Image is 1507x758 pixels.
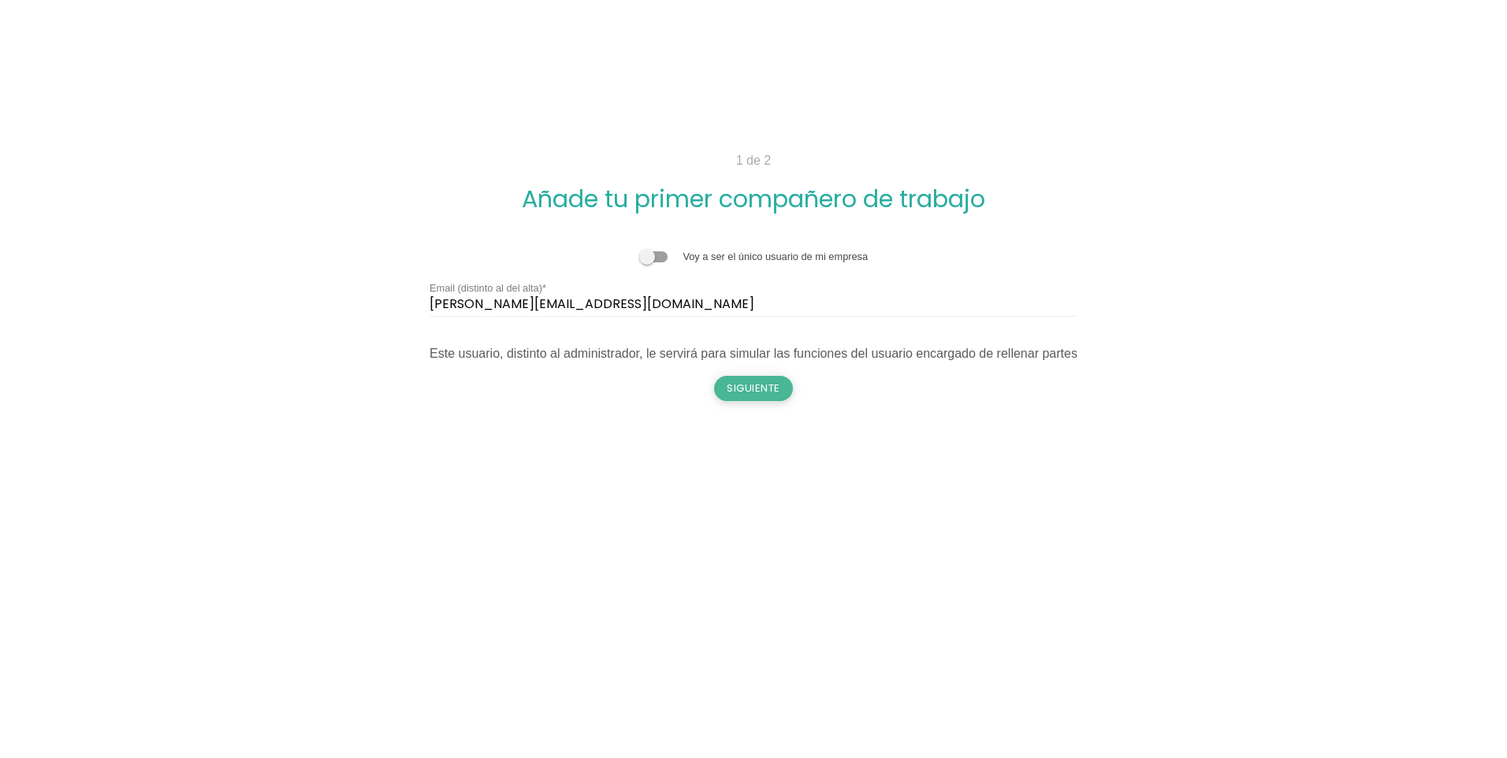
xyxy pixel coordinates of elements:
h2: Añade tu primer compañero de trabajo [249,186,1258,212]
label: Voy a ser el único usuario de mi empresa [683,251,868,262]
label: Email (distinto al del alta) [430,281,546,295]
div: Este usuario, distinto al administrador, le servirá para simular las funciones del usuario encarg... [430,344,1077,363]
button: Siguiente [714,376,793,401]
p: 1 de 2 [249,151,1258,170]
